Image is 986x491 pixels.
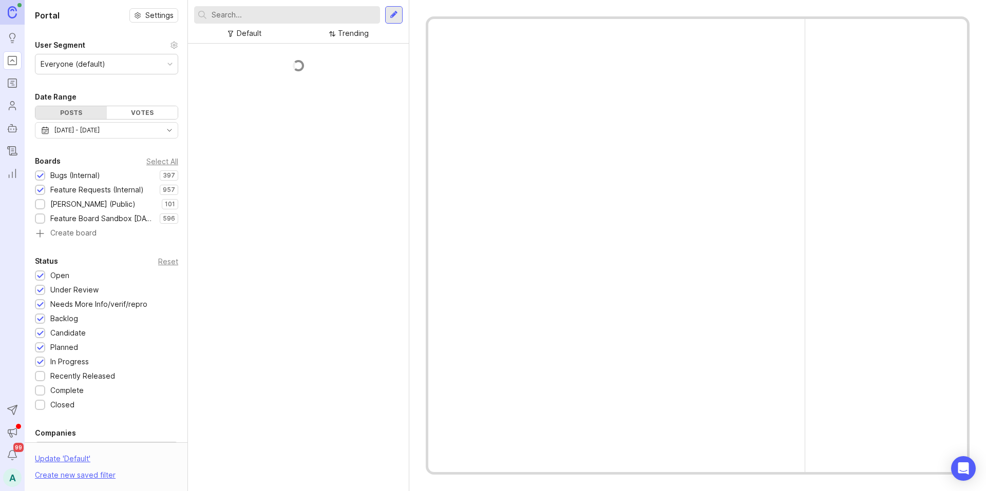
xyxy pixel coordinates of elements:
[3,446,22,464] button: Notifications
[163,186,175,194] p: 957
[146,159,178,164] div: Select All
[3,74,22,92] a: Roadmaps
[50,313,78,324] div: Backlog
[50,356,89,367] div: In Progress
[3,119,22,138] a: Autopilot
[50,270,69,281] div: Open
[50,184,144,195] div: Feature Requests (Internal)
[50,342,78,353] div: Planned
[3,51,22,70] a: Portal
[338,28,369,39] div: Trending
[3,468,22,487] button: A
[163,214,175,223] p: 596
[50,284,99,296] div: Under Review
[13,443,24,452] span: 99
[3,164,22,183] a: Reporting
[35,9,60,22] h1: Portal
[107,106,178,119] div: Votes
[50,299,147,310] div: Needs More Info/verif/repro
[3,423,22,442] button: Announcements
[212,9,376,21] input: Search...
[35,469,116,481] div: Create new saved filter
[35,255,58,267] div: Status
[35,155,61,167] div: Boards
[237,28,261,39] div: Default
[165,200,175,208] p: 101
[35,427,76,439] div: Companies
[158,259,178,264] div: Reset
[35,91,77,103] div: Date Range
[3,142,22,160] a: Changelog
[3,29,22,47] a: Ideas
[50,370,115,382] div: Recently Released
[54,125,100,136] div: [DATE] - [DATE]
[163,171,175,180] p: 397
[41,58,105,70] div: Everyone (default)
[50,385,84,396] div: Complete
[35,453,90,469] div: Update ' Default '
[951,456,976,481] div: Open Intercom Messenger
[3,96,22,115] a: Users
[161,126,178,134] svg: toggle icon
[50,213,155,224] div: Feature Board Sandbox [DATE]
[145,10,174,21] span: Settings
[35,39,85,51] div: User Segment
[50,327,86,339] div: Candidate
[50,399,74,410] div: Closed
[35,229,178,239] a: Create board
[50,199,136,210] div: [PERSON_NAME] (Public)
[129,8,178,23] button: Settings
[8,6,17,18] img: Canny Home
[3,401,22,419] button: Send to Autopilot
[50,170,100,181] div: Bugs (Internal)
[35,106,107,119] div: Posts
